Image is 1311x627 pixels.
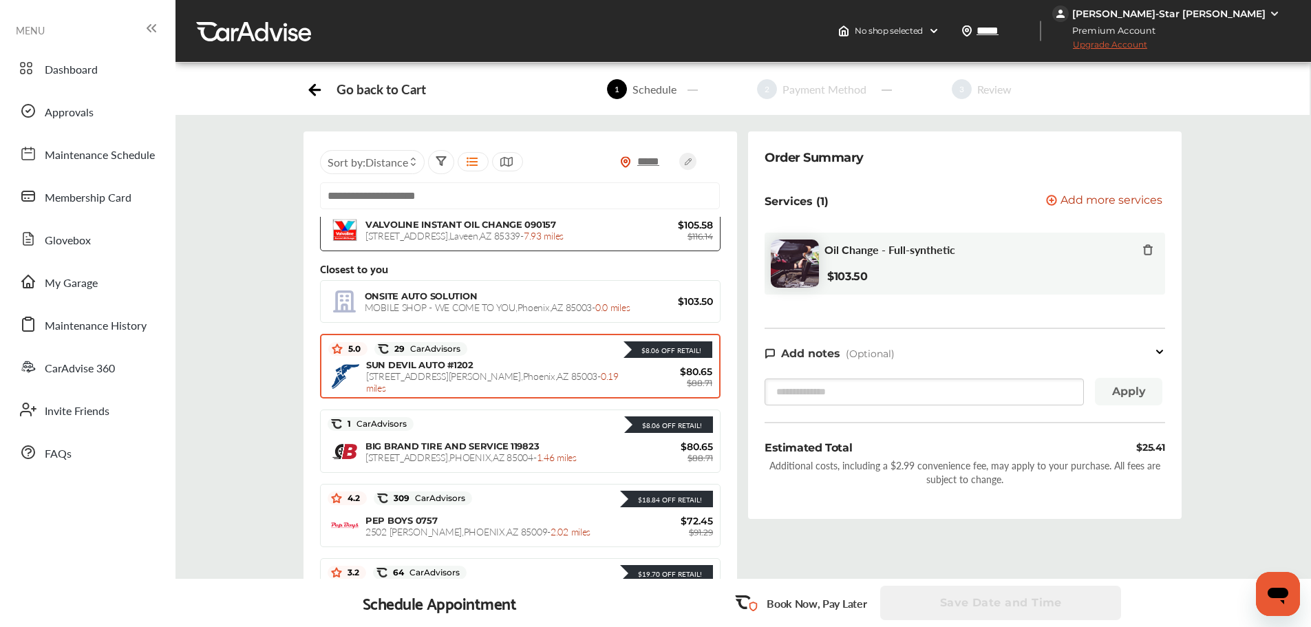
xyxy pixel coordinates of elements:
span: 2.02 miles [551,524,590,538]
span: 1 [342,418,407,429]
img: star_icon.59ea9307.svg [331,567,342,578]
img: star_icon.59ea9307.svg [332,343,343,354]
span: $105.58 [630,219,713,231]
div: Go back to Cart [337,81,425,97]
img: star_icon.59ea9307.svg [331,493,342,504]
span: FAQs [45,445,72,463]
div: $8.06 Off Retail! [635,421,702,430]
span: 309 [388,493,465,504]
img: empty_shop_logo.394c5474.svg [331,288,358,315]
div: [PERSON_NAME]-Star [PERSON_NAME] [1072,8,1266,20]
span: Approvals [45,104,94,122]
span: 3.2 [342,567,359,578]
span: [STREET_ADDRESS] , PHOENIX , AZ 85004 - [365,450,577,464]
a: Glovebox [12,221,162,257]
div: Order Summary [765,148,864,167]
a: My Garage [12,264,162,299]
span: (Optional) [846,348,895,360]
span: $91.29 [689,527,713,538]
span: No shop selected [855,25,923,36]
span: 0.19 miles [366,369,619,394]
div: $19.70 Off Retail! [631,569,702,579]
div: Payment Method [777,81,872,97]
b: $103.50 [827,270,868,283]
a: Dashboard [12,50,162,86]
img: logo-goodyear.png [332,364,359,388]
span: 1 [607,79,627,99]
img: note-icon.db9493fa.svg [765,348,776,359]
span: CarAdvisors [405,344,460,354]
a: Membership Card [12,178,162,214]
span: Glovebox [45,232,91,250]
span: 0.0 miles [595,300,630,314]
img: location_vector_orange.38f05af8.svg [620,156,631,168]
span: Oil Change - Full-synthetic [824,243,955,256]
a: Approvals [12,93,162,129]
span: MENU [16,25,45,36]
img: caradvise_icon.5c74104a.svg [376,567,387,578]
div: $25.41 [1136,440,1165,456]
span: VALVOLINE INSTANT OIL CHANGE 090157 [365,219,556,230]
img: logo-bigbrand.png [331,442,359,460]
div: Schedule Appointment [363,593,517,613]
p: Services (1) [765,195,829,208]
div: $18.84 Off Retail! [631,495,702,504]
div: Estimated Total [765,440,852,456]
span: 4.2 [342,493,360,504]
span: [STREET_ADDRESS] , Laveen , AZ 85339 - [365,229,564,242]
img: location_vector.a44bc228.svg [961,25,972,36]
span: MOBILE SHOP - WE COME TO YOU , Phoenix , AZ 85003 - [365,300,630,314]
span: $80.65 [630,365,712,378]
img: caradvise_icon.5c74104a.svg [377,493,388,504]
span: ONSITE AUTO SOLUTION [365,290,478,301]
div: $8.06 Off Retail! [635,346,701,355]
img: caradvise_icon.5c74104a.svg [378,343,389,354]
span: 7.93 miles [524,229,564,242]
p: Book Now, Pay Later [767,595,866,611]
span: Add more services [1060,195,1162,208]
span: Maintenance Schedule [45,147,155,164]
div: Additional costs, including a $2.99 convenience fee, may apply to your purchase. All fees are sub... [765,458,1165,486]
span: $80.65 [630,440,713,453]
span: Add notes [781,347,840,360]
span: CarAdvise 360 [45,360,115,378]
span: SUN DEVIL AUTO #1202 [366,359,473,370]
div: Schedule [627,81,682,97]
div: Closest to you [320,262,721,275]
a: Add more services [1046,195,1165,208]
span: $88.71 [688,453,713,463]
span: 64 [387,567,460,578]
span: $103.50 [630,295,713,308]
img: jVpblrzwTbfkPYzPPzSLxeg0AAAAASUVORK5CYII= [1052,6,1069,22]
a: Maintenance Schedule [12,136,162,171]
span: [STREET_ADDRESS][PERSON_NAME] , Phoenix , AZ 85003 - [366,369,619,394]
span: Sort by : [328,154,408,170]
a: Maintenance History [12,306,162,342]
div: Review [972,81,1017,97]
img: header-down-arrow.9dd2ce7d.svg [928,25,939,36]
img: caradvise_icon.5c74104a.svg [331,418,342,429]
span: CarAdvisors [351,419,407,429]
span: 2502 [PERSON_NAME] , PHOENIX , AZ 85009 - [365,524,590,538]
button: Add more services [1046,195,1162,208]
span: CarAdvisors [409,493,465,503]
span: Maintenance History [45,317,147,335]
span: Membership Card [45,189,131,207]
span: Distance [365,154,408,170]
span: PEP BOYS 0757 [365,515,438,526]
span: 3 [952,79,972,99]
span: 29 [389,343,460,354]
img: oil-change-thumb.jpg [771,240,819,288]
a: Invite Friends [12,392,162,427]
span: 5.0 [343,343,361,354]
span: $72.45 [630,515,713,527]
button: Apply [1095,378,1162,405]
img: WGsFRI8htEPBVLJbROoPRyZpYNWhNONpIPPETTm6eUC0GeLEiAAAAAElFTkSuQmCC [1269,8,1280,19]
span: 2 [757,79,777,99]
span: CarAdvisors [404,568,460,577]
span: $116.14 [688,231,713,242]
span: My Garage [45,275,98,293]
a: CarAdvise 360 [12,349,162,385]
span: BIG BRAND TIRE AND SERVICE 119823 [365,440,539,451]
img: logo-valvoline.png [331,216,359,244]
